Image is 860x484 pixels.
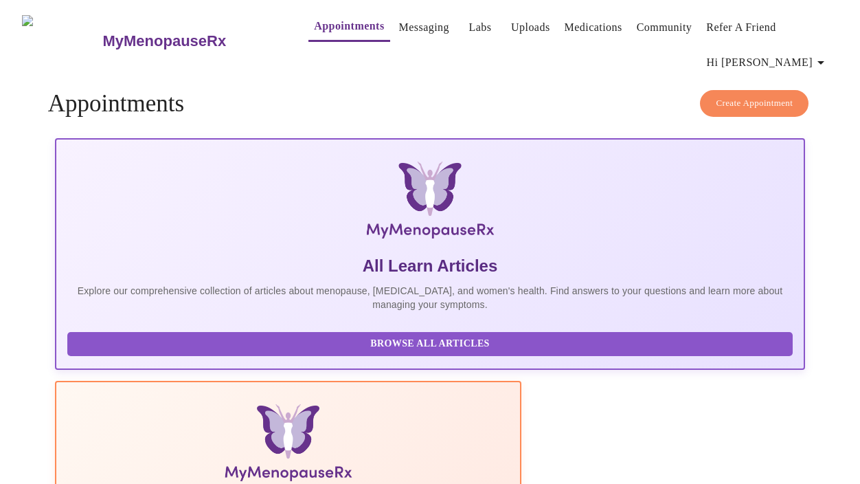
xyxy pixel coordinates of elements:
[511,18,550,37] a: Uploads
[22,15,101,67] img: MyMenopauseRx Logo
[706,18,776,37] a: Refer a Friend
[700,90,808,117] button: Create Appointment
[631,14,698,41] button: Community
[67,332,793,356] button: Browse All Articles
[81,335,779,353] span: Browse All Articles
[716,96,793,111] span: Create Appointment
[701,49,835,76] button: Hi [PERSON_NAME]
[101,17,281,65] a: MyMenopauseRx
[701,14,782,41] button: Refer a Friend
[102,32,226,50] h3: MyMenopauseRx
[469,18,492,37] a: Labs
[67,337,796,349] a: Browse All Articles
[180,162,680,244] img: MyMenopauseRx Logo
[67,255,793,277] h5: All Learn Articles
[308,12,389,42] button: Appointments
[458,14,502,41] button: Labs
[48,90,812,118] h4: Appointments
[506,14,556,41] button: Uploads
[314,16,384,36] a: Appointments
[399,18,449,37] a: Messaging
[707,53,829,72] span: Hi [PERSON_NAME]
[394,14,455,41] button: Messaging
[67,284,793,311] p: Explore our comprehensive collection of articles about menopause, [MEDICAL_DATA], and women's hea...
[559,14,628,41] button: Medications
[637,18,692,37] a: Community
[565,18,622,37] a: Medications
